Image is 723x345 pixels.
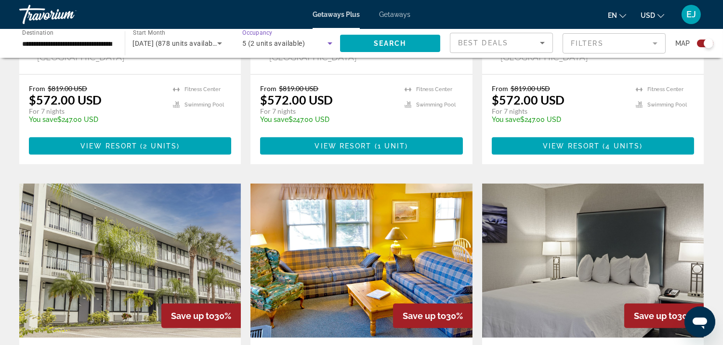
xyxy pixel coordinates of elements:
span: Fitness Center [647,86,684,93]
a: Getaways Plus [313,11,360,18]
span: 5 (2 units available) [242,40,305,47]
button: Change currency [641,8,664,22]
p: $247.00 USD [29,116,163,123]
span: From [29,84,45,93]
span: From [492,84,508,93]
div: 30% [161,304,241,328]
span: You save [492,116,520,123]
span: $819.00 USD [511,84,550,93]
button: Change language [608,8,626,22]
button: View Resort(2 units) [29,137,231,155]
span: View Resort [543,142,600,150]
div: 30% [393,304,473,328]
span: Start Month [133,30,165,37]
span: $819.00 USD [279,84,318,93]
span: View Resort [80,142,137,150]
span: 4 units [606,142,640,150]
mat-select: Sort by [458,37,545,49]
div: 30% [624,304,704,328]
span: Swimming Pool [184,102,224,108]
button: View Resort(1 unit) [260,137,462,155]
p: $572.00 USD [492,93,565,107]
p: $572.00 USD [29,93,102,107]
span: Occupancy [242,30,273,37]
img: DQ80E01X.jpg [19,184,241,338]
p: For 7 nights [492,107,626,116]
span: From [260,84,276,93]
span: Fitness Center [416,86,452,93]
span: Fitness Center [184,86,221,93]
img: 4035I01X.jpg [250,184,472,338]
span: ( ) [137,142,180,150]
span: Save up to [634,311,677,321]
span: $819.00 USD [48,84,87,93]
img: DR81I01X.jpg [482,184,704,338]
span: 1 unit [378,142,406,150]
a: Getaways [379,11,410,18]
span: 2 units [143,142,177,150]
span: [DATE] (878 units available) [133,40,221,47]
span: You save [29,116,57,123]
iframe: Button to launch messaging window [684,306,715,337]
span: Swimming Pool [416,102,456,108]
span: USD [641,12,655,19]
span: Map [675,37,690,50]
p: $572.00 USD [260,93,333,107]
p: For 7 nights [260,107,394,116]
span: You save [260,116,289,123]
p: $247.00 USD [492,116,626,123]
button: View Resort(4 units) [492,137,694,155]
p: For 7 nights [29,107,163,116]
span: Save up to [403,311,446,321]
p: $247.00 USD [260,116,394,123]
span: View Resort [315,142,371,150]
span: en [608,12,617,19]
a: Travorium [19,2,116,27]
span: Best Deals [458,39,508,47]
span: ( ) [372,142,408,150]
span: ( ) [600,142,643,150]
button: Search [340,35,441,52]
button: Filter [563,33,666,54]
span: Search [374,40,407,47]
span: Destination [22,29,53,36]
button: User Menu [679,4,704,25]
span: EJ [686,10,696,19]
span: Swimming Pool [647,102,687,108]
span: Save up to [171,311,214,321]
